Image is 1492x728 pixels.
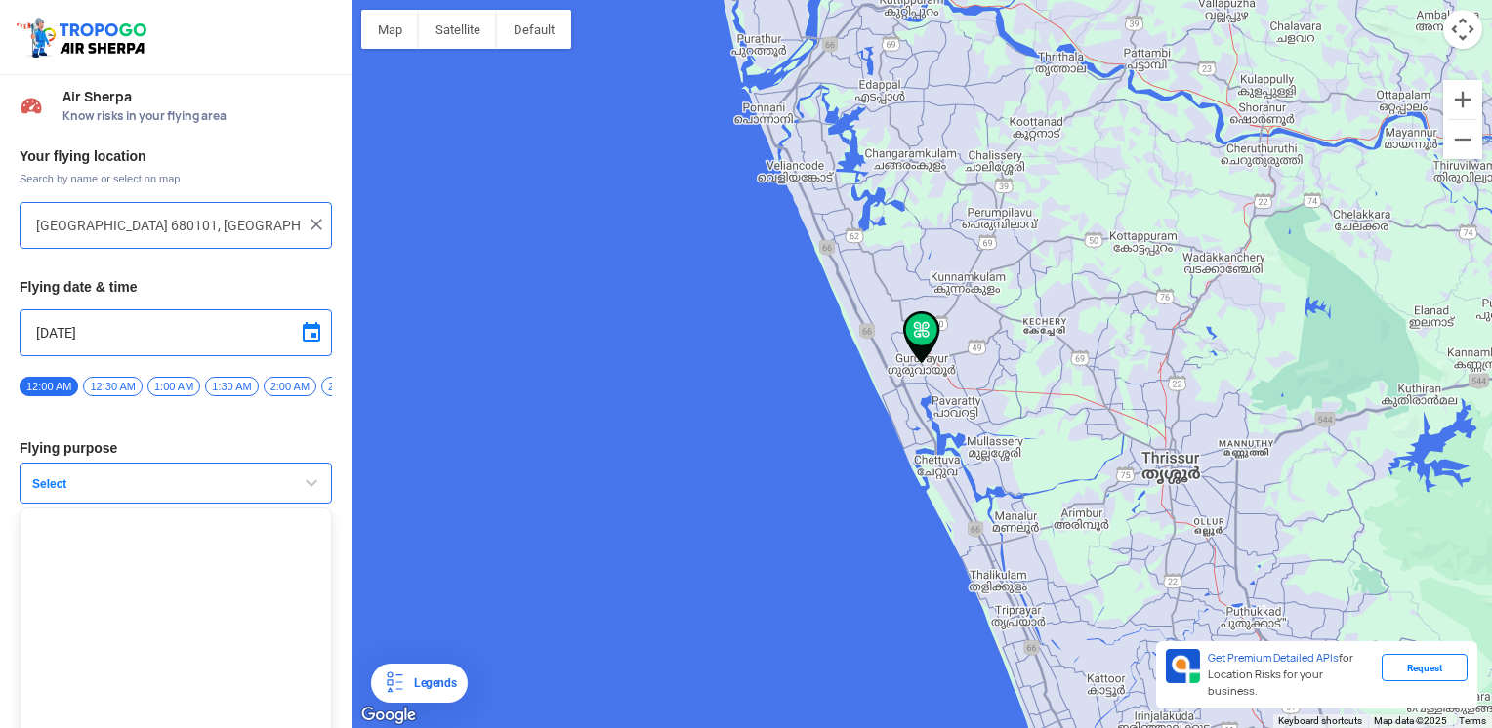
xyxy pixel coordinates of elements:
span: Map data ©2025 [1374,715,1447,726]
span: 12:30 AM [83,377,142,396]
span: Get Premium Detailed APIs [1208,651,1339,665]
img: ic_close.png [307,215,326,234]
img: Legends [383,671,406,695]
input: Search your flying location [36,214,301,237]
button: Keyboard shortcuts [1278,714,1362,728]
span: Air Sherpa [62,89,332,104]
a: Open this area in Google Maps (opens a new window) [356,703,421,728]
div: Request [1382,654,1468,681]
div: Legends [406,671,456,695]
div: for Location Risks for your business. [1200,649,1382,701]
h3: Flying purpose [20,441,332,455]
a: Terms [1459,715,1486,726]
input: Select Date [36,321,315,344]
img: ic_tgdronemaps.svg [15,15,153,60]
span: Select [24,476,269,492]
span: 2:00 AM [264,377,316,396]
img: Premium APIs [1166,649,1200,683]
span: 1:00 AM [147,377,200,396]
span: 1:30 AM [205,377,258,396]
button: Show satellite imagery [419,10,497,49]
span: 2:30 AM [321,377,374,396]
button: Map camera controls [1443,10,1482,49]
span: 12:00 AM [20,377,78,396]
span: Search by name or select on map [20,171,332,186]
button: Select [20,463,332,504]
img: Risk Scores [20,94,43,117]
button: Show street map [361,10,419,49]
img: Google [356,703,421,728]
button: Zoom in [1443,80,1482,119]
h3: Your flying location [20,149,332,163]
span: Know risks in your flying area [62,108,332,124]
h3: Flying date & time [20,280,332,294]
button: Zoom out [1443,120,1482,159]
